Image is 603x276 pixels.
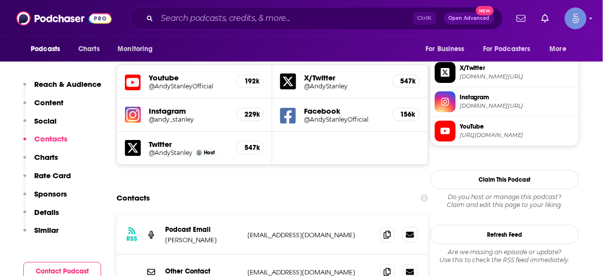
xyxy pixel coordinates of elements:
[126,235,137,243] h3: RSS
[483,42,531,56] span: For Podcasters
[304,106,384,116] h5: Facebook
[565,7,587,29] button: Show profile menu
[244,143,255,152] h5: 547k
[34,134,67,143] p: Contacts
[34,171,71,180] p: Rate Card
[550,42,567,56] span: More
[23,134,67,152] button: Contacts
[111,40,166,59] button: open menu
[430,193,579,209] div: Claim and edit this page to your liking.
[460,102,575,110] span: instagram.com/andy_stanley
[149,116,228,123] a: @andy_stanley
[304,73,384,82] h5: X/Twitter
[401,77,412,85] h5: 547k
[419,40,477,59] button: open menu
[34,98,63,107] p: Content
[477,40,545,59] button: open menu
[460,73,575,80] span: twitter.com/AndyStanley
[34,225,59,235] p: Similar
[435,62,575,83] a: X/Twitter[DOMAIN_NAME][URL]
[157,10,413,26] input: Search podcasts, credits, & more...
[165,236,240,244] p: [PERSON_NAME]
[23,189,67,207] button: Sponsors
[149,106,228,116] h5: Instagram
[543,40,579,59] button: open menu
[130,7,503,30] div: Search podcasts, credits, & more...
[565,7,587,29] span: Logged in as Spiral5-G1
[23,98,63,116] button: Content
[460,122,575,131] span: YouTube
[23,207,59,226] button: Details
[425,42,465,56] span: For Business
[23,152,58,171] button: Charts
[165,225,240,234] p: Podcast Email
[31,42,60,56] span: Podcasts
[460,64,575,72] span: X/Twitter
[117,189,150,207] h2: Contacts
[78,42,100,56] span: Charts
[34,189,67,199] p: Sponsors
[565,7,587,29] img: User Profile
[23,79,101,98] button: Reach & Audience
[23,116,57,135] button: Social
[413,12,436,25] span: Ctrl K
[165,267,240,276] p: Other Contact
[304,116,384,123] a: @AndyStanleyOfficial
[304,82,384,90] a: @AndyStanley
[149,82,228,90] a: @AndyStanleyOfficial
[196,150,202,155] img: Andy Stanley
[449,16,490,21] span: Open Advanced
[430,248,579,264] div: Are we missing an episode or update? Use this to check the RSS feed immediately.
[149,139,228,149] h5: Twitter
[430,225,579,244] button: Refresh Feed
[247,231,372,239] p: [EMAIL_ADDRESS][DOMAIN_NAME]
[444,12,494,24] button: Open AdvancedNew
[23,171,71,189] button: Rate Card
[460,132,575,139] span: https://www.youtube.com/@AndyStanleyOfficial
[72,40,106,59] a: Charts
[476,6,494,15] span: New
[435,121,575,141] a: YouTube[URL][DOMAIN_NAME]
[118,42,153,56] span: Monitoring
[430,193,579,201] span: Do you host or manage this podcast?
[538,10,553,27] a: Show notifications dropdown
[149,149,192,156] a: @AndyStanley
[23,225,59,244] button: Similar
[401,110,412,119] h5: 156k
[244,110,255,119] h5: 229k
[513,10,530,27] a: Show notifications dropdown
[34,207,59,217] p: Details
[244,77,255,85] h5: 192k
[34,116,57,126] p: Social
[24,40,73,59] button: open menu
[435,91,575,112] a: Instagram[DOMAIN_NAME][URL]
[204,149,215,156] span: Host
[16,9,112,28] img: Podchaser - Follow, Share and Rate Podcasts
[34,79,101,89] p: Reach & Audience
[125,107,141,123] img: iconImage
[430,170,579,189] button: Claim This Podcast
[149,73,228,82] h5: Youtube
[460,93,575,102] span: Instagram
[34,152,58,162] p: Charts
